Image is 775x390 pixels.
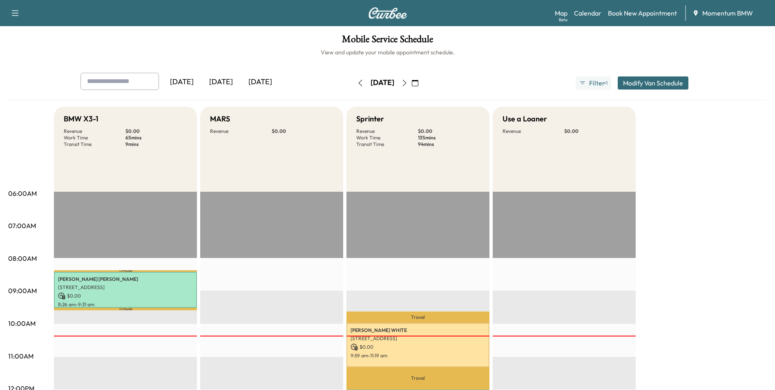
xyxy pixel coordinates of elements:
div: Beta [559,17,567,23]
p: Revenue [356,128,418,134]
span: Momentum BMW [702,8,753,18]
p: 9:59 am - 11:19 am [351,352,485,359]
div: [DATE] [162,73,201,92]
h5: Use a Loaner [503,113,547,125]
a: MapBeta [555,8,567,18]
span: Filter [589,78,604,88]
p: $ 0.00 [272,128,333,134]
h6: View and update your mobile appointment schedule. [8,48,767,56]
a: Calendar [574,8,601,18]
p: Travel [346,312,489,323]
p: Revenue [503,128,564,134]
p: [PERSON_NAME] [PERSON_NAME] [58,276,193,282]
a: Book New Appointment [608,8,677,18]
p: Travel [346,367,489,390]
p: 94 mins [418,141,480,148]
p: $ 0.00 [418,128,480,134]
p: Work Time [356,134,418,141]
p: $ 0.00 [564,128,626,134]
p: 08:00AM [8,253,37,263]
p: 9 mins [125,141,187,148]
p: Work Time [64,134,125,141]
p: 10:00AM [8,318,36,328]
p: Travel [54,308,197,311]
img: Curbee Logo [368,7,407,19]
button: Modify Van Schedule [618,76,688,90]
div: [DATE] [241,73,280,92]
p: $ 0.00 [58,292,193,300]
p: [PERSON_NAME] WHITE [351,327,485,334]
h1: Mobile Service Schedule [8,34,767,48]
h5: Sprinter [356,113,384,125]
p: [STREET_ADDRESS] [351,335,485,342]
p: 06:00AM [8,188,37,198]
p: 09:00AM [8,286,37,296]
div: [DATE] [201,73,241,92]
h5: MARS [210,113,230,125]
p: Revenue [64,128,125,134]
p: [STREET_ADDRESS] [58,284,193,291]
p: 65 mins [125,134,187,141]
p: Revenue [210,128,272,134]
button: Filter●1 [576,76,611,90]
p: $ 0.00 [351,343,485,351]
p: $ 0.00 [125,128,187,134]
p: Travel [54,270,197,272]
span: 1 [606,80,607,86]
p: Transit Time [64,141,125,148]
h5: BMW X3-1 [64,113,98,125]
p: Transit Time [356,141,418,148]
p: 8:26 am - 9:31 am [58,301,193,308]
p: 07:00AM [8,221,36,231]
span: ● [604,81,605,85]
p: 11:00AM [8,351,34,361]
p: 135 mins [418,134,480,141]
div: [DATE] [371,78,394,88]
